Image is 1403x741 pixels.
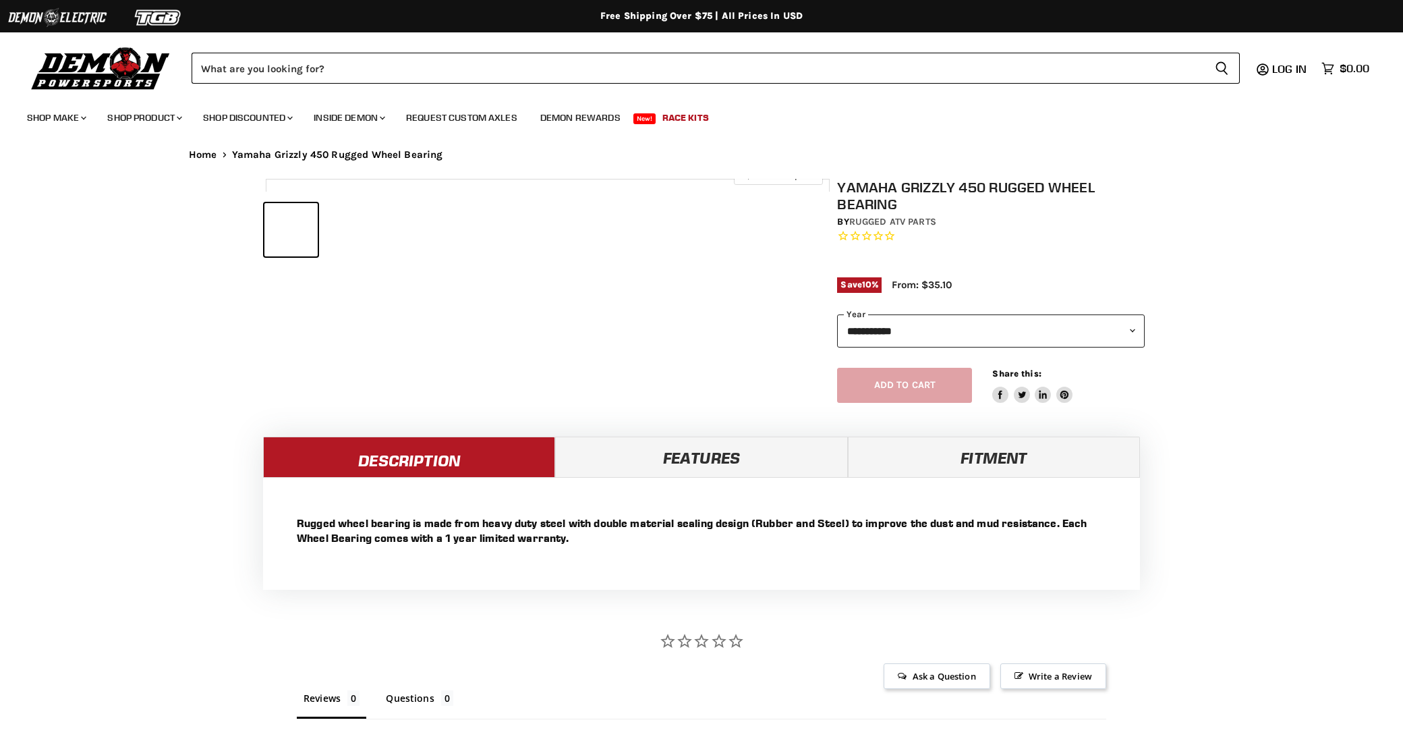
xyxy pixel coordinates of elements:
span: Ask a Question [884,663,990,689]
a: Home [189,149,217,161]
span: Log in [1272,62,1307,76]
a: Description [263,437,555,477]
span: Rated 0.0 out of 5 stars 0 reviews [837,229,1145,244]
li: Reviews [297,689,366,719]
a: Rugged ATV Parts [849,216,936,227]
a: $0.00 [1315,59,1376,78]
a: Log in [1266,63,1315,75]
span: 10 [862,279,871,290]
a: Shop Make [17,104,94,132]
img: Demon Powersports [27,44,175,92]
img: Demon Electric Logo 2 [7,5,108,30]
input: Search [192,53,1204,84]
span: Share this: [992,368,1041,379]
a: Shop Product [97,104,190,132]
span: Save % [837,277,882,292]
img: TGB Logo 2 [108,5,209,30]
a: Shop Discounted [193,104,301,132]
a: Fitment [848,437,1140,477]
span: From: $35.10 [892,279,952,291]
a: Demon Rewards [530,104,631,132]
span: $0.00 [1340,62,1369,75]
a: Request Custom Axles [396,104,527,132]
span: New! [633,113,656,124]
a: Features [555,437,847,477]
button: IMAGE thumbnail [264,203,318,256]
a: Race Kits [652,104,719,132]
li: Questions [379,689,460,719]
nav: Breadcrumbs [162,149,1241,161]
p: Rugged wheel bearing is made from heavy duty steel with double material sealing design (Rubber an... [297,516,1106,545]
button: Search [1204,53,1240,84]
select: year [837,314,1145,348]
span: Click to expand [741,170,815,180]
ul: Main menu [17,99,1366,132]
h1: Yamaha Grizzly 450 Rugged Wheel Bearing [837,179,1145,213]
div: by [837,215,1145,229]
span: Yamaha Grizzly 450 Rugged Wheel Bearing [232,149,443,161]
div: Free Shipping Over $75 | All Prices In USD [162,10,1241,22]
form: Product [192,53,1240,84]
span: Write a Review [1000,663,1106,689]
aside: Share this: [992,368,1072,404]
a: Inside Demon [304,104,393,132]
